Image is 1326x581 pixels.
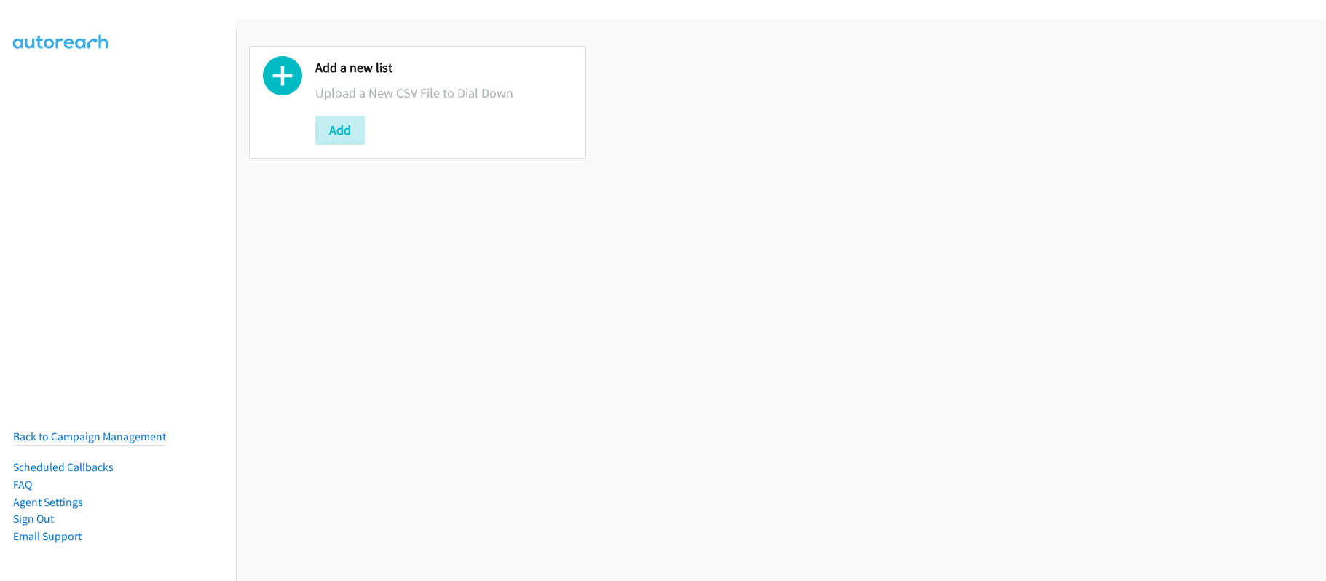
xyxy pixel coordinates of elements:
a: Agent Settings [13,495,83,509]
h2: Add a new list [315,60,572,76]
a: FAQ [13,478,32,491]
a: Back to Campaign Management [13,430,166,443]
p: Upload a New CSV File to Dial Down [315,83,572,103]
a: Scheduled Callbacks [13,460,114,474]
button: Add [315,116,365,145]
a: Sign Out [13,512,54,526]
a: Email Support [13,529,82,543]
